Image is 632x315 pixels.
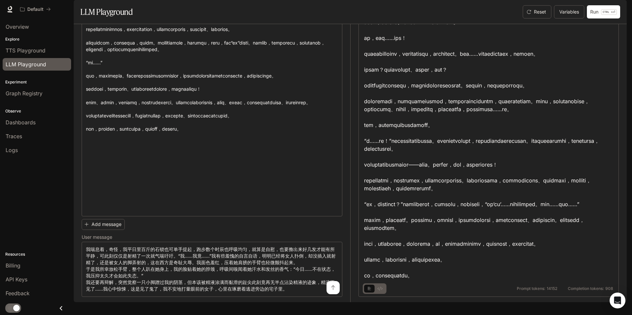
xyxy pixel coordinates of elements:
div: Open Intercom Messenger [610,293,625,308]
div: basic tabs example [364,283,385,294]
button: All workspaces [17,3,54,16]
h1: LLM Playground [80,5,133,18]
button: Add message [82,219,125,230]
p: CTRL + [603,10,613,14]
p: Default [27,7,43,12]
p: User message [82,235,112,239]
button: Variables [554,5,584,18]
button: RunCTRL +⏎ [587,5,620,18]
button: Reset [523,5,551,18]
p: ⏎ [601,9,617,15]
span: Prompt tokens: [517,287,545,291]
span: 14152 [547,287,557,291]
span: Completion tokens: [568,287,604,291]
span: 908 [605,287,613,291]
